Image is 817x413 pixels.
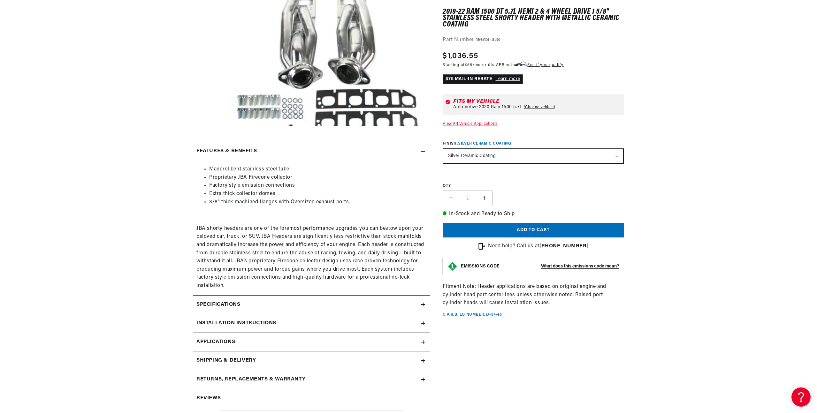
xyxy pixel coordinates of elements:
strong: EMISSIONS CODE [461,264,500,269]
div: Part Number: [443,36,624,44]
p: JBA shorty headers are one of the foremost performance upgrades you can bestow upon your beloved ... [196,225,427,290]
img: Emissions code [447,261,458,272]
p: $75 MAIL-IN REBATE [443,74,523,84]
h2: Returns, Replacements & Warranty [196,375,305,384]
button: Add to cart [443,223,624,237]
summary: Specifications [193,296,430,314]
li: Factory style emission connections [209,182,427,190]
a: Learn more [495,77,520,81]
a: Change vehicle [524,105,555,110]
h2: Shipping & Delivery [196,357,256,365]
a: [PHONE_NUMBER] [539,244,589,249]
span: Affirm [515,62,526,66]
span: $65 [465,63,473,67]
button: EMISSIONS CODEWhat does this emissions code mean? [461,264,619,269]
span: Automotive 2020 Ram 1500 5.7L [453,105,522,110]
a: View All Vehicle Applications [443,122,497,126]
a: See if you qualify - Learn more about Affirm Financing (opens in modal) [527,63,563,67]
strong: What does this emissions code mean? [541,264,619,269]
strong: 1961S-3JS [476,37,500,42]
summary: Reviews [193,389,430,408]
summary: Installation instructions [193,314,430,333]
p: In-Stock and Ready to Ship [443,210,624,218]
a: Applications [193,333,430,352]
p: Starting at /mo or 0% APR with . [443,62,563,68]
span: Applications [196,338,235,346]
summary: Shipping & Delivery [193,351,430,370]
h2: Features & Benefits [196,147,257,155]
h2: Reviews [196,394,221,402]
p: Need help? Call us at [488,242,589,251]
li: 3/8" thick machined flanges with Oversized exhaust ports [209,198,427,206]
li: Proprietary JBA Firecone collector [209,174,427,182]
span: $1,036.55 [443,50,478,62]
label: QTY [443,183,624,189]
summary: Features & Benefits [193,142,430,161]
span: Silver Ceramic Coating [458,142,511,146]
label: Finish: [443,141,624,146]
div: Fits my vehicle [453,99,621,104]
h2: Installation instructions [196,319,276,327]
li: Extra thick collector domes [209,190,427,198]
h1: 2019-22 Ram 1500 DT 5.7L Hemi 2 & 4 Wheel Drive 1 5/8" Stainless Steel Shorty Header with Metalli... [443,9,624,28]
p: C.A.R.B. EO Number: D-57-46 [443,312,502,318]
summary: Returns, Replacements & Warranty [193,370,430,389]
h2: Specifications [196,301,240,309]
li: Mandrel bent stainless steel tube [209,165,427,174]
